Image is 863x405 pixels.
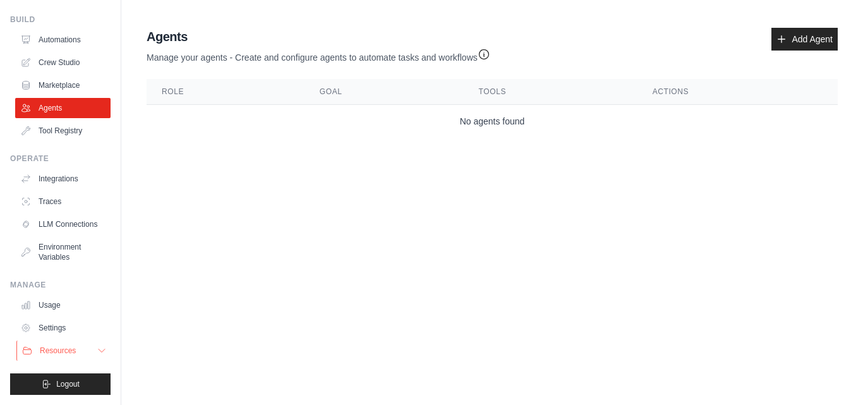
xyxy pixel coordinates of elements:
a: Settings [15,318,111,338]
th: Tools [464,79,637,105]
a: Usage [15,295,111,315]
div: Manage [10,280,111,290]
a: Crew Studio [15,52,111,73]
a: Tool Registry [15,121,111,141]
a: Integrations [15,169,111,189]
a: Marketplace [15,75,111,95]
div: Operate [10,154,111,164]
div: Build [10,15,111,25]
a: Traces [15,191,111,212]
th: Actions [637,79,838,105]
button: Logout [10,373,111,395]
a: Environment Variables [15,237,111,267]
th: Goal [305,79,464,105]
p: Manage your agents - Create and configure agents to automate tasks and workflows [147,45,490,64]
span: Resources [40,346,76,356]
a: Agents [15,98,111,118]
a: Automations [15,30,111,50]
a: Add Agent [771,28,838,51]
h2: Agents [147,28,490,45]
span: Logout [56,379,80,389]
a: LLM Connections [15,214,111,234]
th: Role [147,79,305,105]
button: Resources [16,341,112,361]
td: No agents found [147,105,838,138]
